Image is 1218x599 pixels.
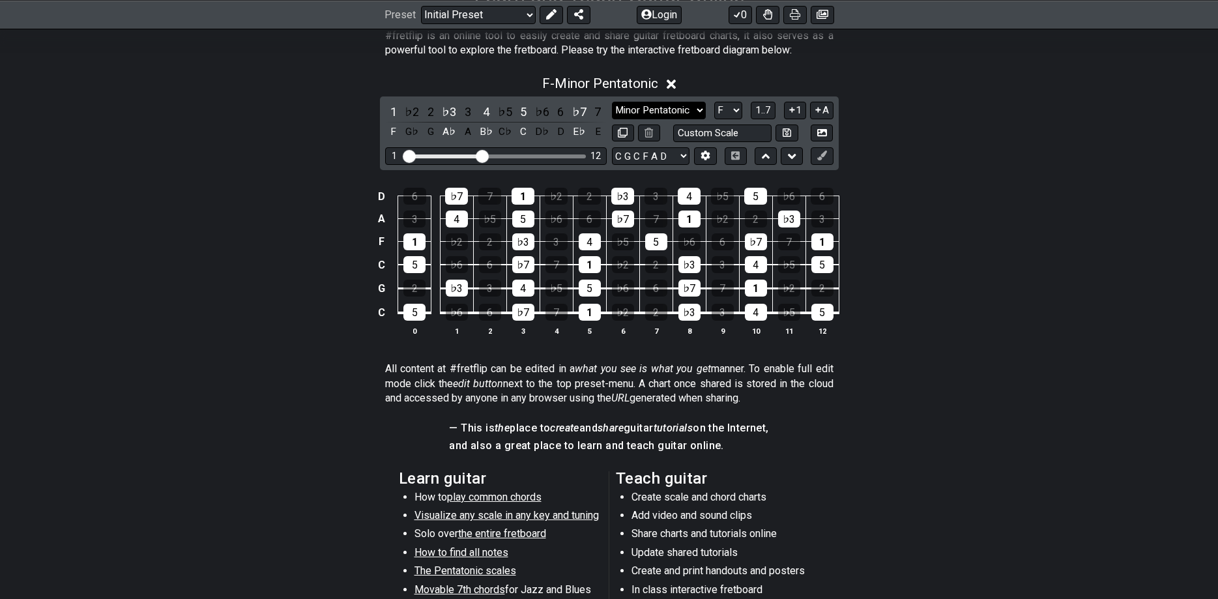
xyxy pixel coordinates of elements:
div: ♭5 [612,233,634,250]
select: Scale [612,102,706,119]
div: 4 [512,280,534,297]
th: 0 [398,324,431,338]
td: C [373,253,389,276]
div: ♭3 [446,280,468,297]
div: 7 [545,304,568,321]
div: 6 [479,256,501,273]
div: 1 [745,280,767,297]
p: All content at #fretflip can be edited in a manner. To enable full edit mode click the next to th... [385,362,834,405]
span: Movable 7th chords [414,583,505,596]
button: Toggle horizontal chord view [725,147,747,165]
em: create [550,422,579,434]
div: toggle scale degree [534,103,551,121]
span: 1..7 [755,104,771,116]
th: 1 [440,324,473,338]
span: the entire fretboard [458,527,546,540]
div: ♭6 [446,256,468,273]
div: Visible fret range [385,147,607,165]
div: ♭2 [446,233,468,250]
div: ♭5 [479,211,501,227]
em: the [495,422,510,434]
button: Login [637,5,682,23]
button: Move up [755,147,777,165]
div: ♭6 [612,280,634,297]
div: ♭2 [612,256,634,273]
div: toggle scale degree [459,103,476,121]
th: 6 [606,324,639,338]
div: 2 [479,233,501,250]
div: 6 [712,233,734,250]
div: toggle pitch class [589,123,606,141]
div: toggle pitch class [459,123,476,141]
em: tutorials [654,422,693,434]
div: 7 [545,256,568,273]
button: Delete [638,124,660,142]
div: ♭2 [612,304,634,321]
em: share [598,422,624,434]
button: Print [783,5,807,23]
td: C [373,300,389,325]
li: Share charts and tutorials online [631,527,817,545]
p: #fretflip is an online tool to easily create and share guitar fretboard charts, it also serves as... [385,29,834,58]
button: Create Image [811,124,833,142]
em: URL [611,392,630,404]
em: edit button [453,377,503,390]
th: 8 [673,324,706,338]
h2: Teach guitar [616,471,820,486]
div: ♭3 [611,188,634,205]
div: ♭7 [512,256,534,273]
div: ♭5 [711,188,734,205]
div: toggle scale degree [422,103,439,121]
div: ♭6 [678,233,701,250]
div: toggle scale degree [441,103,457,121]
div: ♭7 [612,211,634,227]
div: 7 [712,280,734,297]
td: G [373,276,389,300]
div: toggle scale degree [497,103,514,121]
span: Visualize any scale in any key and tuning [414,509,599,521]
div: ♭3 [678,304,701,321]
div: ♭2 [545,188,568,205]
h4: and also a great place to learn and teach guitar online. [449,439,768,453]
button: A [810,102,833,119]
h2: Learn guitar [399,471,603,486]
div: 7 [778,233,800,250]
button: Edit Preset [540,5,563,23]
div: 3 [712,256,734,273]
div: ♭3 [778,211,800,227]
th: 4 [540,324,573,338]
div: 12 [590,151,601,162]
div: toggle scale degree [552,103,569,121]
div: 3 [712,304,734,321]
button: Copy [612,124,634,142]
li: Create and print handouts and posters [631,564,817,582]
div: 5 [403,304,426,321]
div: toggle pitch class [515,123,532,141]
span: How to find all notes [414,546,508,559]
button: Share Preset [567,5,590,23]
li: Solo over [414,527,600,545]
div: ♭6 [446,304,468,321]
div: ♭7 [678,280,701,297]
th: 12 [805,324,839,338]
button: Create image [811,5,834,23]
div: 3 [403,211,426,227]
div: 5 [744,188,767,205]
div: 1 [579,256,601,273]
div: 6 [579,211,601,227]
div: ♭7 [512,304,534,321]
div: 6 [479,304,501,321]
button: 1..7 [751,102,776,119]
div: toggle pitch class [441,123,457,141]
div: 2 [578,188,601,205]
div: 3 [645,188,667,205]
div: 2 [403,280,426,297]
div: 2 [745,211,767,227]
li: How to [414,490,600,508]
div: 6 [811,188,834,205]
div: 6 [645,280,667,297]
button: Edit Tuning [694,147,716,165]
div: toggle scale degree [589,103,606,121]
div: toggle pitch class [385,123,402,141]
td: A [373,207,389,230]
